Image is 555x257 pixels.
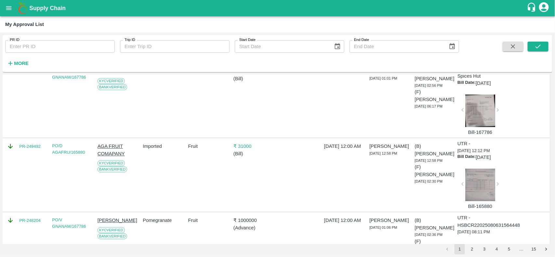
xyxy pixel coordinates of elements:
p: (B) [PERSON_NAME] [415,217,457,231]
span: [DATE] 02:30 PM [415,179,443,183]
div: customer-support [527,2,538,14]
p: (F) [PERSON_NAME] [415,238,457,252]
button: open drawer [1,1,16,16]
a: PO/D AGAFRU/165880 [52,143,85,155]
label: Trip ID [125,37,135,43]
p: (F) [PERSON_NAME] [415,163,457,178]
a: PR-249492 [19,143,41,150]
button: Go to page 15 [529,244,539,254]
span: Bank Verified [98,84,127,90]
span: [DATE] 06:17 PM [415,104,443,108]
p: ( Bill ) [233,150,276,157]
span: [DATE] 12:58 PM [369,151,397,155]
p: (F) [PERSON_NAME] [415,88,457,103]
strong: More [14,61,29,66]
a: PO/V GNANAM/167786 [52,217,86,229]
span: KYC Verified [98,227,125,233]
button: page 1 [455,244,465,254]
p: Bill Date: [457,80,476,87]
div: account of current user [538,1,550,15]
p: [PERSON_NAME] [369,143,412,150]
button: Choose date [331,40,344,53]
button: Go to page 4 [492,244,502,254]
button: Go to page 5 [504,244,514,254]
span: [DATE] 12:58 PM [415,159,443,162]
p: Bill-165880 [465,203,495,210]
button: Go to page 2 [467,244,477,254]
nav: pagination navigation [441,244,552,254]
span: KYC Verified [98,160,125,166]
label: PR ID [10,37,20,43]
span: Bank Verified [98,166,127,172]
button: Go to page 3 [479,244,490,254]
p: AGA FRUIT COMAPANY [98,143,140,157]
button: Go to next page [541,244,551,254]
p: ₹ 1000000 [233,217,276,224]
div: [DATE] 12:12 PM [457,140,503,210]
img: logo [16,2,29,15]
p: Bill Date: [457,154,476,161]
p: [DATE] 12:00 AM [324,217,367,224]
span: Bank Verified [98,233,127,239]
div: [DATE] 08:11 PM [457,214,503,238]
b: Supply Chain [29,5,66,11]
span: KYC Verified [98,78,125,84]
p: Fruit [188,143,231,150]
p: Imported [143,143,185,150]
a: Supply Chain [29,4,527,13]
p: Fruit [188,217,231,224]
p: Pomegranate [143,217,185,224]
p: UTR - [457,140,470,147]
a: PO/V GNANAM/167786 [52,68,86,80]
p: [DATE] 12:00 AM [324,143,367,150]
span: [DATE] 01:06 PM [369,225,397,229]
input: Enter Trip ID [120,40,230,53]
input: Start Date [235,40,329,53]
p: ₹ 31000 [233,143,276,150]
span: [DATE] 02:36 PM [415,233,443,237]
p: [DATE] [476,154,491,161]
div: … [516,246,527,252]
p: UTR - HSBCR22025080631564448 [457,214,520,229]
p: (B) [PERSON_NAME] [415,143,457,157]
p: [PERSON_NAME] [98,217,140,224]
div: My Approval List [5,20,44,29]
a: PR-248204 [19,217,41,224]
input: End Date [350,40,443,53]
span: [DATE] 01:01 PM [369,76,397,80]
span: [DATE] 02:56 PM [415,84,443,87]
p: [DATE] [476,80,491,87]
p: [PERSON_NAME] [369,217,412,224]
label: Start Date [239,37,256,43]
button: Choose date [446,40,458,53]
p: ( Bill ) [233,75,276,82]
input: Enter PR ID [5,40,115,53]
p: ( Advance ) [233,224,276,231]
button: More [5,58,30,69]
p: Bill-167786 [465,129,495,136]
p: (B) [PERSON_NAME] [415,68,457,82]
label: End Date [354,37,369,43]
